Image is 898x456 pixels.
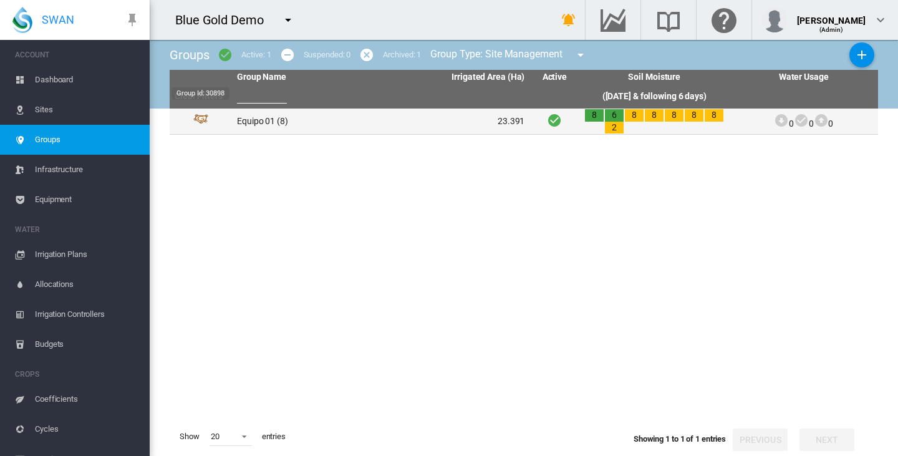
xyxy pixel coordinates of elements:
[232,70,381,85] th: Group Name
[15,45,140,65] span: ACCOUNT
[383,49,421,61] div: Archived: 1
[625,109,644,122] div: 8
[605,122,624,134] div: 2
[645,109,664,122] div: 8
[421,42,597,67] div: Group Type: Site Management
[733,429,788,451] button: Previous
[125,12,140,27] md-icon: icon-pin
[819,26,844,33] span: (Admin)
[628,72,680,82] span: Soil Moisture
[170,109,232,134] td: Group Id: 30898
[35,185,140,215] span: Equipment
[15,364,140,384] span: CROPS
[556,7,581,32] button: icon-bell-ring
[281,12,296,27] md-icon: icon-menu-down
[799,429,854,451] button: Next
[35,384,140,414] span: Coefficients
[598,12,628,27] md-icon: Go to the Data Hub
[193,114,208,129] img: 4.svg
[275,42,300,67] button: icon-minus-circle
[211,432,220,441] div: 20
[873,12,888,27] md-icon: icon-chevron-down
[42,12,74,27] span: SWAN
[685,109,703,122] div: 8
[257,426,291,447] span: entries
[762,7,787,32] img: profile.jpg
[568,42,593,67] button: icon-menu-down
[35,269,140,299] span: Allocations
[35,125,140,155] span: Groups
[175,11,275,29] div: Blue Gold Demo
[498,116,524,126] span: 23.391
[232,109,381,134] td: Equipo 01 (8)
[779,72,829,82] span: Water Usage
[12,7,32,33] img: SWAN-Landscape-Logo-Colour-drop.png
[35,414,140,444] span: Cycles
[359,47,374,62] md-icon: icon-cancel
[797,9,866,22] div: [PERSON_NAME]
[654,12,683,27] md-icon: Search the knowledge base
[35,155,140,185] span: Infrastructure
[35,240,140,269] span: Irrigation Plans
[849,42,874,67] button: Add New Group
[585,109,604,122] div: 8
[665,109,683,122] div: 8
[35,299,140,329] span: Irrigation Controllers
[354,42,379,67] button: icon-cancel
[561,12,576,27] md-icon: icon-bell-ring
[35,329,140,359] span: Budgets
[602,91,707,101] span: ([DATE] & following 6 days)
[15,220,140,240] span: WATER
[529,70,579,85] th: Active
[854,47,869,62] md-icon: icon-plus
[451,72,524,82] span: Irrigated Area (Ha)
[170,47,209,62] span: Groups
[705,109,723,122] div: 8
[709,12,739,27] md-icon: Click here for help
[634,434,726,444] span: Showing 1 to 1 of 1 entries
[573,47,588,62] md-icon: icon-menu-down
[170,109,878,135] tr: Group Id: 30898 Equipo 01 (8) 23.391 Active 8 6 2 8 8 8 8 8 000
[276,7,301,32] button: icon-menu-down
[213,42,238,67] button: icon-checkbox-marked-circle
[774,119,833,129] span: 0 0 0
[171,87,229,100] md-tooltip: Group Id: 30898
[35,95,140,125] span: Sites
[280,47,295,62] md-icon: icon-minus-circle
[218,47,233,62] md-icon: icon-checkbox-marked-circle
[35,65,140,95] span: Dashboard
[547,112,562,128] i: Active
[304,49,351,61] div: Suspended: 0
[241,49,271,61] div: Active: 1
[605,109,624,122] div: 6
[175,426,205,447] span: Show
